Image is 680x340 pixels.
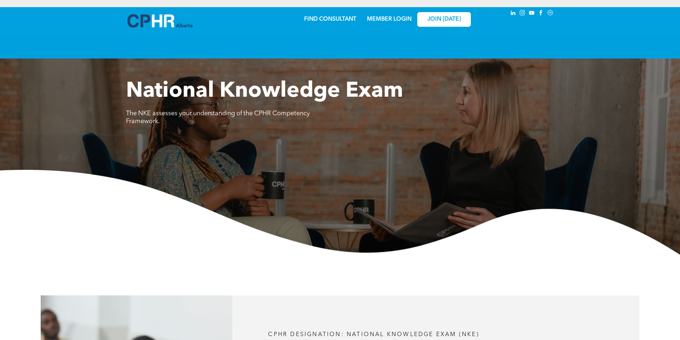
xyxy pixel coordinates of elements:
[127,14,192,27] img: A blue and white logo for cp alberta
[268,332,479,338] span: CPHR DESIGNATION: National Knowledge Exam (NKE)
[546,9,554,19] a: Social network
[519,9,527,19] a: instagram
[417,12,471,27] a: JOIN [DATE]
[427,16,461,23] span: JOIN [DATE]
[537,9,545,19] a: facebook
[304,16,356,22] a: FIND CONSULTANT
[528,9,536,19] a: youtube
[126,81,403,102] span: National Knowledge Exam
[367,16,412,22] a: MEMBER LOGIN
[126,110,310,125] span: The NKE assesses your understanding of the CPHR Competency Framework.
[509,9,517,19] a: linkedin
